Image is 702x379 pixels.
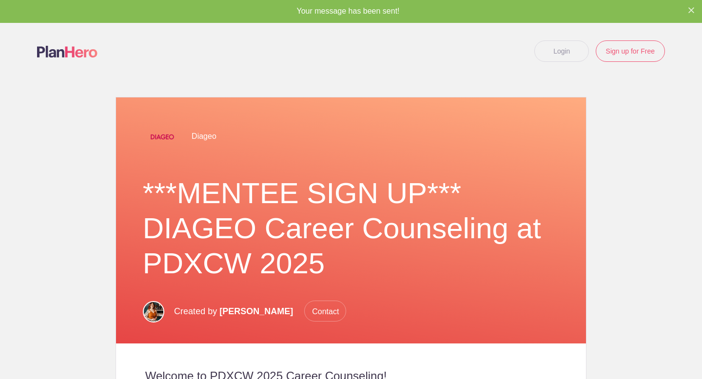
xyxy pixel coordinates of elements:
[596,40,665,62] a: Sign up for Free
[688,6,694,14] button: Close
[304,301,346,322] span: Contact
[143,301,164,322] img: Headshot 2023.1
[143,176,560,281] h1: ***MENTEE SIGN UP*** DIAGEO Career Counseling at PDXCW 2025
[534,40,589,62] a: Login
[143,117,560,156] div: Diageo
[688,7,694,13] img: X small white
[143,117,182,156] img: Untitled design
[219,306,293,316] span: [PERSON_NAME]
[37,46,97,57] img: Logo main planhero
[174,301,346,322] p: Created by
